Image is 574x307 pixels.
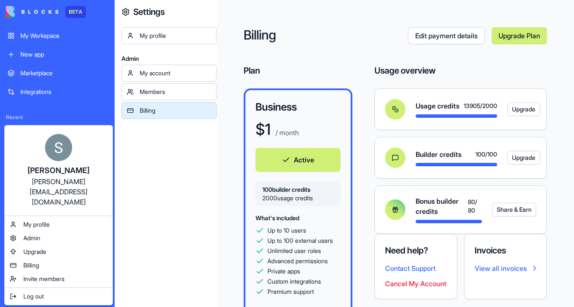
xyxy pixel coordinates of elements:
[23,275,65,283] span: Invite members
[6,218,111,231] a: My profile
[3,114,112,121] span: Recent
[23,292,44,301] span: Log out
[6,245,111,259] a: Upgrade
[23,247,46,256] span: Upgrade
[6,127,111,214] a: [PERSON_NAME][PERSON_NAME][EMAIL_ADDRESS][DOMAIN_NAME]
[45,134,72,161] img: ACg8ocKnDTHbS00rqwWSHQfXf8ia04QnQtz5EDX_Ef5UNrjqV-k=s96-c
[6,259,111,272] a: Billing
[23,220,50,229] span: My profile
[23,261,39,270] span: Billing
[6,272,111,286] a: Invite members
[13,165,104,176] div: [PERSON_NAME]
[23,234,40,242] span: Admin
[6,231,111,245] a: Admin
[13,176,104,207] div: [PERSON_NAME][EMAIL_ADDRESS][DOMAIN_NAME]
